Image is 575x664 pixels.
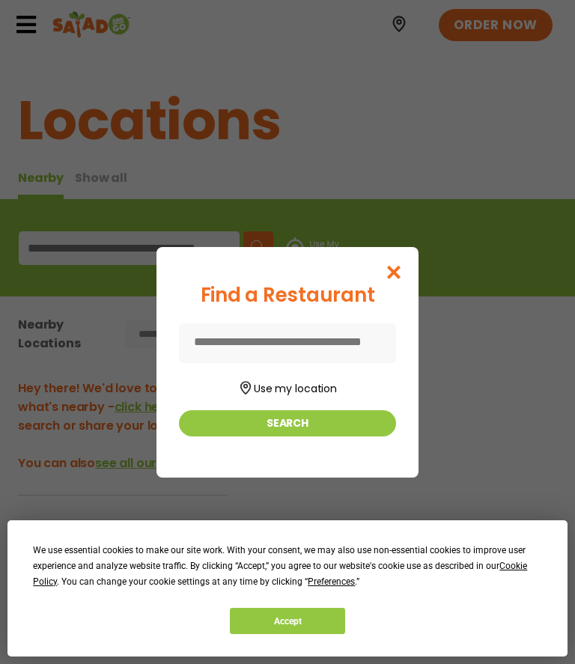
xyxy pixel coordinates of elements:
button: Close modal [370,247,419,297]
button: Search [179,410,396,436]
button: Use my location [179,377,396,397]
button: Accept [230,608,345,634]
div: Find a Restaurant [179,281,396,310]
span: Preferences [308,576,355,587]
div: We use essential cookies to make our site work. With your consent, we may also use non-essential ... [33,543,541,590]
div: Cookie Consent Prompt [7,520,568,657]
